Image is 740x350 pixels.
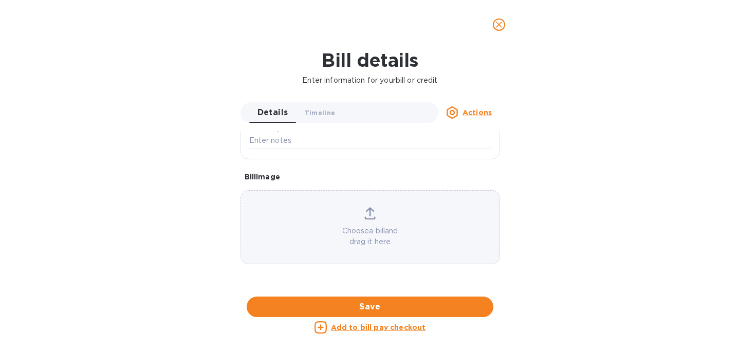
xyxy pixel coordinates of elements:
[257,105,288,120] span: Details
[247,297,493,317] button: Save
[487,12,511,37] button: close
[8,49,732,71] h1: Bill details
[241,226,499,247] p: Choose a bill and drag it here
[305,107,336,118] span: Timeline
[245,172,496,182] p: Bill image
[249,133,491,149] input: Enter notes
[331,323,426,331] u: Add to bill pay checkout
[255,301,485,313] span: Save
[249,126,303,132] label: Notes (optional)
[462,108,492,117] u: Actions
[8,75,732,86] p: Enter information for your bill or credit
